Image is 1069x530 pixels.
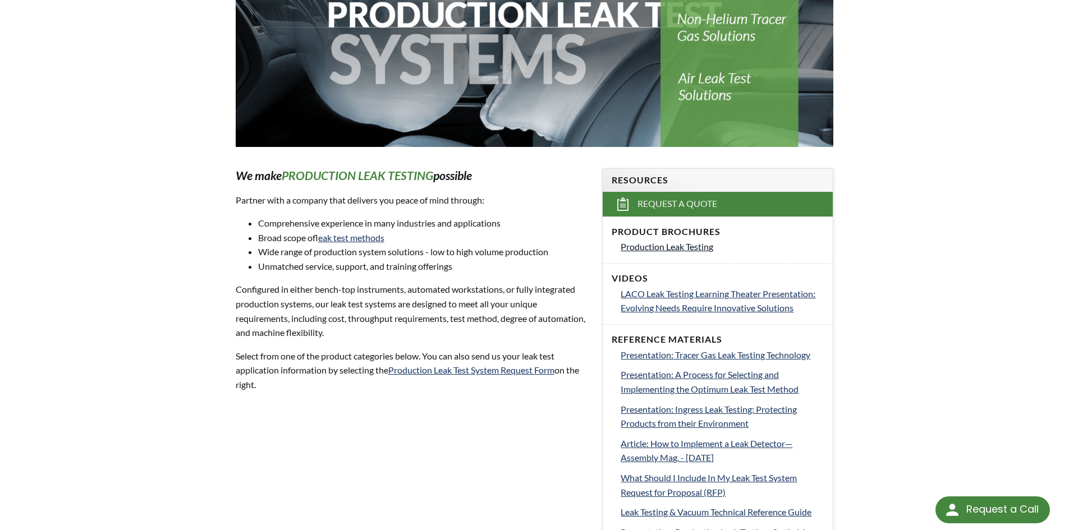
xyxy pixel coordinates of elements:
strong: PRODUCTION LEAK TESTING [282,168,433,183]
img: round button [943,501,961,519]
p: Select from one of the product categories below. You can also send us your leak test application ... [236,349,589,392]
a: leak test methods [318,232,384,243]
em: We make possible [236,168,472,183]
li: Wide range of production system solutions - low to high volume production [258,245,589,259]
div: Request a Call [935,496,1050,523]
span: Presentation: Tracer Gas Leak Testing Technology [621,349,810,360]
span: Request a Quote [637,198,717,210]
a: Presentation: Tracer Gas Leak Testing Technology [621,348,824,362]
li: Broad scope of [258,231,589,245]
h4: Reference Materials [612,334,824,345]
p: Configured in either bench-top instruments, automated workstations, or fully integrated productio... [236,282,589,339]
a: Request a Quote [603,192,833,216]
a: Presentation: Ingress Leak Testing: Protecting Products from their Environment [621,402,824,431]
span: Presentation: Ingress Leak Testing: Protecting Products from their Environment [621,404,797,429]
h4: Resources [612,174,824,186]
a: Production Leak Test System Request Form [388,365,554,375]
span: Presentation: A Process for Selecting and Implementing the Optimum Leak Test Method [621,369,799,394]
span: Article: How to Implement a Leak Detector—Assembly Mag. - [DATE] [621,438,792,463]
div: Request a Call [966,496,1039,522]
h4: Videos [612,273,824,284]
a: Production Leak Testing [621,239,824,254]
span: What Should I Include In My Leak Test System Request for Proposal (RFP) [621,472,797,497]
span: Production Leak Testing [621,241,713,252]
li: Comprehensive experience in many industries and applications [258,216,589,231]
li: Unmatched service, support, and training offerings [258,259,589,274]
span: LACO Leak Testing Learning Theater Presentation: Evolving Needs Require Innovative Solutions [621,288,815,314]
a: Leak Testing & Vacuum Technical Reference Guide [621,505,824,519]
p: Partner with a company that delivers you peace of mind through: [236,193,589,208]
a: Article: How to Implement a Leak Detector—Assembly Mag. - [DATE] [621,436,824,465]
a: Presentation: A Process for Selecting and Implementing the Optimum Leak Test Method [621,367,824,396]
a: What Should I Include In My Leak Test System Request for Proposal (RFP) [621,471,824,499]
span: Leak Testing & Vacuum Technical Reference Guide [621,506,811,517]
h4: Product Brochures [612,226,824,238]
a: LACO Leak Testing Learning Theater Presentation: Evolving Needs Require Innovative Solutions [621,287,824,315]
